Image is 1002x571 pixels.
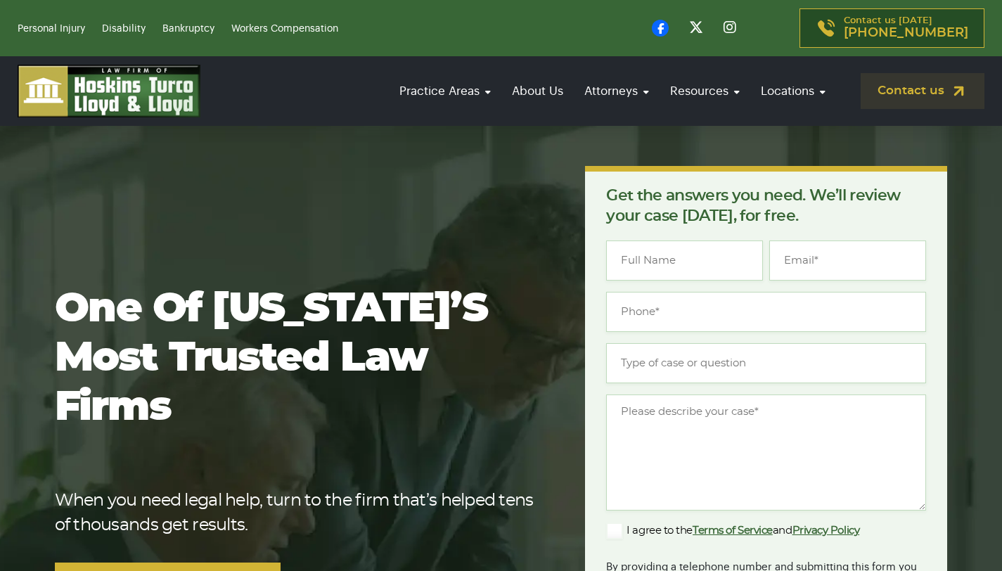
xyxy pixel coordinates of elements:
[844,16,968,40] p: Contact us [DATE]
[231,24,338,34] a: Workers Compensation
[606,240,763,281] input: Full Name
[55,489,541,538] p: When you need legal help, turn to the firm that’s helped tens of thousands get results.
[577,71,656,111] a: Attorneys
[792,525,860,536] a: Privacy Policy
[769,240,926,281] input: Email*
[844,26,968,40] span: [PHONE_NUMBER]
[861,73,984,109] a: Contact us
[55,285,541,432] h1: One of [US_STATE]’s most trusted law firms
[18,24,85,34] a: Personal Injury
[606,522,859,539] label: I agree to the and
[799,8,984,48] a: Contact us [DATE][PHONE_NUMBER]
[754,71,833,111] a: Locations
[505,71,570,111] a: About Us
[162,24,214,34] a: Bankruptcy
[693,525,773,536] a: Terms of Service
[606,292,926,332] input: Phone*
[606,186,926,226] p: Get the answers you need. We’ll review your case [DATE], for free.
[663,71,747,111] a: Resources
[102,24,146,34] a: Disability
[18,65,200,117] img: logo
[392,71,498,111] a: Practice Areas
[606,343,926,383] input: Type of case or question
